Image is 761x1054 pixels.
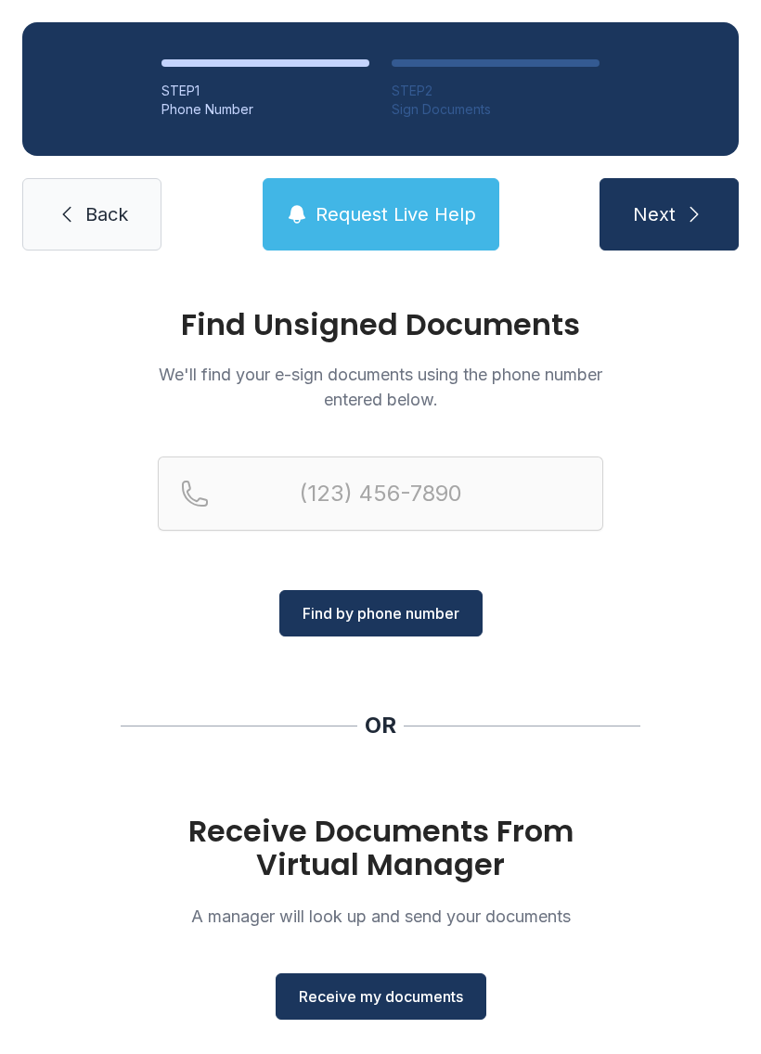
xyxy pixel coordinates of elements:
[633,201,676,227] span: Next
[158,362,603,412] p: We'll find your e-sign documents using the phone number entered below.
[161,82,369,100] div: STEP 1
[392,100,600,119] div: Sign Documents
[158,815,603,881] h1: Receive Documents From Virtual Manager
[365,711,396,740] div: OR
[158,904,603,929] p: A manager will look up and send your documents
[158,310,603,340] h1: Find Unsigned Documents
[316,201,476,227] span: Request Live Help
[85,201,128,227] span: Back
[299,985,463,1008] span: Receive my documents
[303,602,459,624] span: Find by phone number
[158,456,603,531] input: Reservation phone number
[161,100,369,119] div: Phone Number
[392,82,600,100] div: STEP 2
